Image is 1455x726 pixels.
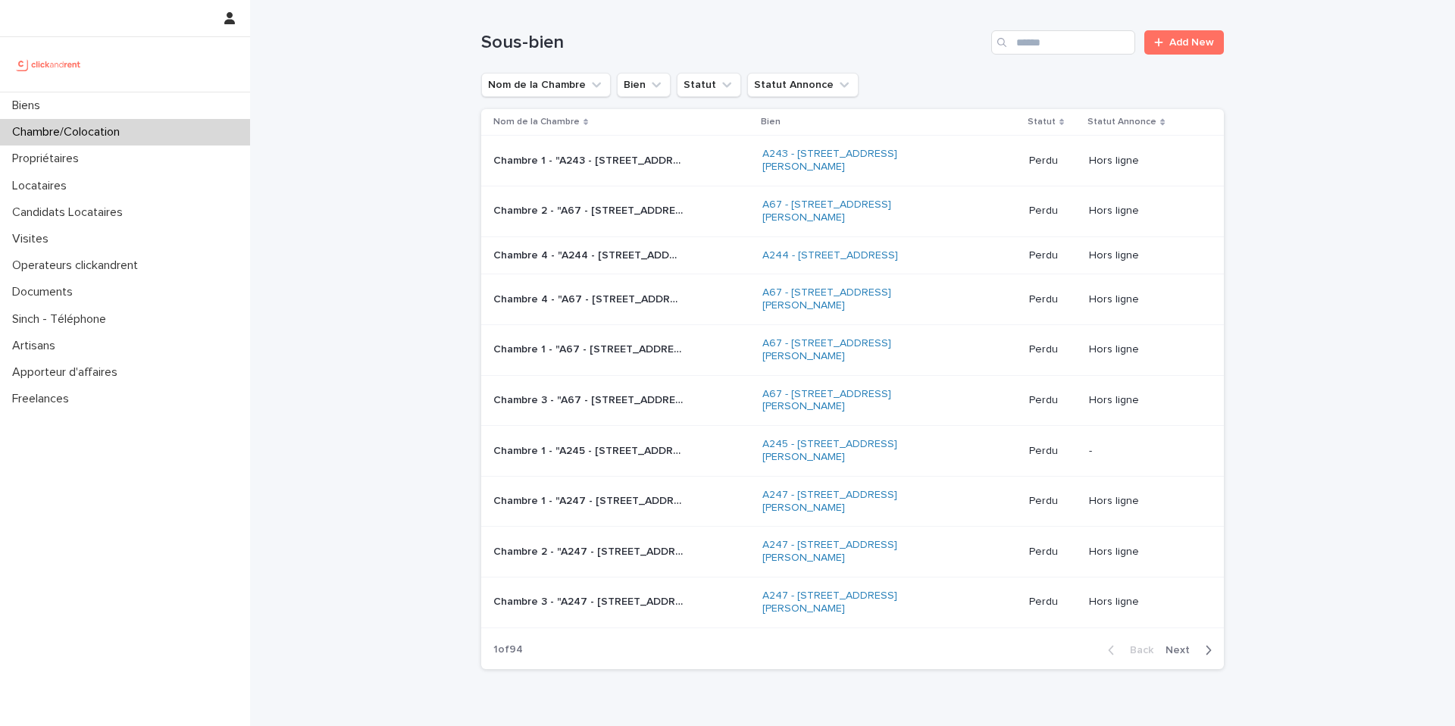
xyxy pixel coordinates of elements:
[6,205,135,220] p: Candidats Locataires
[493,543,686,559] p: Chambre 2 - "A247 - 2 rue Camille Dartois, Créteil 94000"
[1087,114,1156,130] p: Statut Annonce
[1029,546,1078,559] p: Perdu
[1029,394,1078,407] p: Perdu
[677,73,741,97] button: Statut
[762,249,898,262] a: A244 - [STREET_ADDRESS]
[493,246,686,262] p: Chambre 4 - "A244 - 32 rue Moissan, Noisy-le-Sec 93130"
[1029,445,1078,458] p: Perdu
[481,274,1224,325] tr: Chambre 4 - "A67 - [STREET_ADDRESS][PERSON_NAME]"Chambre 4 - "A67 - [STREET_ADDRESS][PERSON_NAME]...
[481,32,985,54] h1: Sous-bien
[6,392,81,406] p: Freelances
[6,179,79,193] p: Locataires
[6,285,85,299] p: Documents
[1159,643,1224,657] button: Next
[481,476,1224,527] tr: Chambre 1 - "A247 - [STREET_ADDRESS][PERSON_NAME]"Chambre 1 - "A247 - [STREET_ADDRESS][PERSON_NAM...
[762,438,952,464] a: A245 - [STREET_ADDRESS][PERSON_NAME]
[1089,205,1200,217] p: Hors ligne
[493,340,686,356] p: Chambre 1 - "A67 - 6 impasse de Gournay, Ivry-sur-Seine 94200"
[493,152,686,167] p: Chambre 1 - "A243 - 32 rue Professeur Joseph Nicolas, Lyon 69008"
[1089,293,1200,306] p: Hors ligne
[493,593,686,609] p: Chambre 3 - "A247 - 2 rue Camille Dartois, Créteil 94000"
[762,489,952,515] a: A247 - [STREET_ADDRESS][PERSON_NAME]
[6,125,132,139] p: Chambre/Colocation
[1029,293,1078,306] p: Perdu
[481,631,535,668] p: 1 of 94
[1029,596,1078,609] p: Perdu
[1096,643,1159,657] button: Back
[481,73,611,97] button: Nom de la Chambre
[1089,155,1200,167] p: Hors ligne
[761,114,781,130] p: Bien
[1028,114,1056,130] p: Statut
[12,49,86,80] img: UCB0brd3T0yccxBKYDjQ
[762,199,952,224] a: A67 - [STREET_ADDRESS][PERSON_NAME]
[762,590,952,615] a: A247 - [STREET_ADDRESS][PERSON_NAME]
[1144,30,1224,55] a: Add New
[1089,249,1200,262] p: Hors ligne
[481,136,1224,186] tr: Chambre 1 - "A243 - [STREET_ADDRESS][PERSON_NAME]"Chambre 1 - "A243 - [STREET_ADDRESS][PERSON_NAM...
[6,312,118,327] p: Sinch - Téléphone
[493,114,580,130] p: Nom de la Chambre
[762,337,952,363] a: A67 - [STREET_ADDRESS][PERSON_NAME]
[481,577,1224,627] tr: Chambre 3 - "A247 - [STREET_ADDRESS][PERSON_NAME]"Chambre 3 - "A247 - [STREET_ADDRESS][PERSON_NAM...
[1089,445,1200,458] p: -
[6,232,61,246] p: Visites
[6,365,130,380] p: Apporteur d'affaires
[1089,343,1200,356] p: Hors ligne
[1089,596,1200,609] p: Hors ligne
[493,492,686,508] p: Chambre 1 - "A247 - 2 rue Camille Dartois, Créteil 94000"
[991,30,1135,55] input: Search
[1029,343,1078,356] p: Perdu
[1029,495,1078,508] p: Perdu
[6,99,52,113] p: Biens
[1029,205,1078,217] p: Perdu
[1029,249,1078,262] p: Perdu
[481,375,1224,426] tr: Chambre 3 - "A67 - [STREET_ADDRESS][PERSON_NAME]"Chambre 3 - "A67 - [STREET_ADDRESS][PERSON_NAME]...
[6,339,67,353] p: Artisans
[493,202,686,217] p: Chambre 2 - "A67 - 6 impasse de Gournay, Ivry-sur-Seine 94200"
[1089,546,1200,559] p: Hors ligne
[1089,495,1200,508] p: Hors ligne
[762,539,952,565] a: A247 - [STREET_ADDRESS][PERSON_NAME]
[481,527,1224,577] tr: Chambre 2 - "A247 - [STREET_ADDRESS][PERSON_NAME]"Chambre 2 - "A247 - [STREET_ADDRESS][PERSON_NAM...
[493,290,686,306] p: Chambre 4 - "A67 - 6 impasse de Gournay, Ivry-sur-Seine 94200"
[1121,645,1153,656] span: Back
[1029,155,1078,167] p: Perdu
[481,186,1224,236] tr: Chambre 2 - "A67 - [STREET_ADDRESS][PERSON_NAME]"Chambre 2 - "A67 - [STREET_ADDRESS][PERSON_NAME]...
[747,73,859,97] button: Statut Annonce
[493,442,686,458] p: Chambre 1 - "A245 - 29 rue Louise Aglaé Crette, Vitry-sur-Seine 94400"
[762,388,952,414] a: A67 - [STREET_ADDRESS][PERSON_NAME]
[762,286,952,312] a: A67 - [STREET_ADDRESS][PERSON_NAME]
[481,426,1224,477] tr: Chambre 1 - "A245 - [STREET_ADDRESS][PERSON_NAME]"Chambre 1 - "A245 - [STREET_ADDRESS][PERSON_NAM...
[1089,394,1200,407] p: Hors ligne
[6,152,91,166] p: Propriétaires
[481,236,1224,274] tr: Chambre 4 - "A244 - [STREET_ADDRESS]"Chambre 4 - "A244 - [STREET_ADDRESS]" A244 - [STREET_ADDRESS...
[6,258,150,273] p: Operateurs clickandrent
[762,148,952,174] a: A243 - [STREET_ADDRESS][PERSON_NAME]
[617,73,671,97] button: Bien
[493,391,686,407] p: Chambre 3 - "A67 - 6 impasse de Gournay, Ivry-sur-Seine 94200"
[1166,645,1199,656] span: Next
[1169,37,1214,48] span: Add New
[481,324,1224,375] tr: Chambre 1 - "A67 - [STREET_ADDRESS][PERSON_NAME]"Chambre 1 - "A67 - [STREET_ADDRESS][PERSON_NAME]...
